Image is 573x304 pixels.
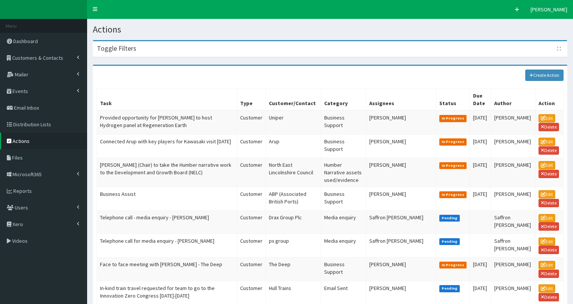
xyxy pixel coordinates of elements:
td: Customer [237,110,265,134]
span: Reports [13,188,32,194]
td: Business Support [321,187,366,210]
td: Saffron [PERSON_NAME] [491,210,535,234]
a: Delete [539,293,559,301]
th: Action [535,89,563,111]
td: Telephone call for media enquiry - [PERSON_NAME] [97,234,237,257]
td: [PERSON_NAME] [366,158,436,187]
td: [DATE] [470,134,491,158]
td: Drax Group Plc [265,210,321,234]
span: Pending [439,285,460,292]
span: In Progress [439,191,467,198]
th: Status [436,89,470,111]
td: Media enquiry [321,234,366,257]
span: Users [15,204,28,211]
td: Business Support [321,134,366,158]
th: Type [237,89,265,111]
span: Dashboard [13,38,38,45]
span: Videos [12,237,28,244]
a: Edit [539,261,555,269]
span: In Progress [439,262,467,268]
td: Customer [237,134,265,158]
a: Delete [539,170,559,178]
td: North East Lincolnshire Council [265,158,321,187]
span: In Progress [439,115,467,122]
td: Customer [237,257,265,281]
span: In Progress [439,138,467,145]
span: Email Inbox [14,104,39,111]
td: [PERSON_NAME] [491,257,535,281]
td: [DATE] [470,158,491,187]
span: Files [12,154,23,161]
td: Telephone call - media enquiry - [PERSON_NAME] [97,210,237,234]
a: Edit [539,214,555,222]
td: [DATE] [470,257,491,281]
span: Mailer [15,71,28,78]
th: Customer/Contact [265,89,321,111]
td: Face to face meeting with [PERSON_NAME] - The Deep [97,257,237,281]
a: Edit [539,190,555,199]
td: Humber Narrative assets used/evidence [321,158,366,187]
td: Saffron [PERSON_NAME] [491,234,535,257]
a: Delete [539,199,559,207]
td: [DATE] [470,187,491,210]
td: Uniper [265,110,321,134]
td: [PERSON_NAME] (Chair) to take the Humber narrative work to the Development and Growth Board (NELC) [97,158,237,187]
a: Edit [539,237,555,246]
td: Customer [237,210,265,234]
span: Microsoft365 [12,171,42,178]
td: [PERSON_NAME] [366,257,436,281]
a: Edit [539,161,555,169]
td: [PERSON_NAME] [491,187,535,210]
td: Media enquiry [321,210,366,234]
th: Category [321,89,366,111]
span: In Progress [439,162,467,169]
span: Pending [439,215,460,222]
a: Edit [539,138,555,146]
span: Xero [12,221,23,228]
td: ABP (Associated British Ports) [265,187,321,210]
span: Distribution Lists [13,121,51,128]
td: [PERSON_NAME] [366,110,436,134]
td: Saffron [PERSON_NAME] [366,234,436,257]
td: Saffron [PERSON_NAME] [366,210,436,234]
td: [PERSON_NAME] [491,158,535,187]
a: Delete [539,222,559,231]
td: Customer [237,158,265,187]
td: Customer [237,234,265,257]
h3: Toggle Filters [97,45,136,52]
td: [PERSON_NAME] [491,110,535,134]
td: Provided opportunity for [PERSON_NAME] to host Hydrogen panel at Regeneration Earth [97,110,237,134]
td: Connected Arup with key players for Kawasaki visit [DATE] [97,134,237,158]
a: Create Action [525,70,564,81]
span: Events [12,88,28,95]
span: [PERSON_NAME] [531,6,567,13]
span: Customers & Contacts [12,54,63,61]
td: Business Assist [97,187,237,210]
td: Business Support [321,257,366,281]
td: Customer [237,187,265,210]
td: The Deep [265,257,321,281]
span: Actions [12,138,30,144]
td: [PERSON_NAME] [491,134,535,158]
a: Edit [539,284,555,293]
span: Pending [439,238,460,245]
th: Task [97,89,237,111]
a: Delete [539,246,559,254]
th: Author [491,89,535,111]
a: Edit [539,114,555,123]
th: Assignees [366,89,436,111]
td: Arup [265,134,321,158]
a: Delete [539,146,559,155]
td: [DATE] [470,110,491,134]
a: Delete [539,270,559,278]
td: Business Support [321,110,366,134]
td: [PERSON_NAME] [366,187,436,210]
td: px group [265,234,321,257]
td: [PERSON_NAME] [366,134,436,158]
a: Delete [539,123,559,131]
h1: Actions [93,25,567,34]
th: Due Date [470,89,491,111]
